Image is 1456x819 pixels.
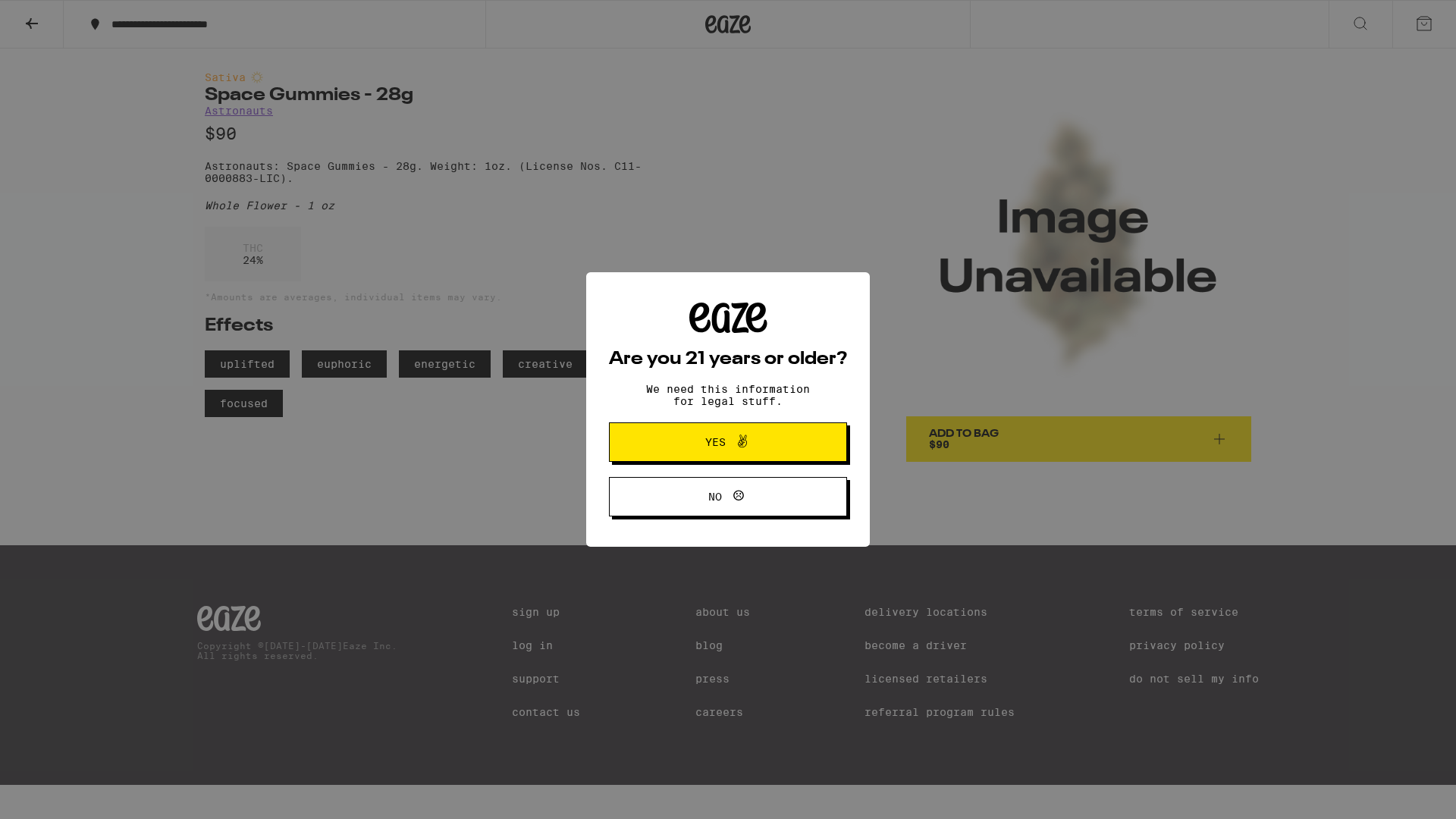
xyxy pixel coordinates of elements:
h2: Are you 21 years or older? [609,350,847,369]
button: No [609,477,847,516]
span: No [708,491,722,502]
p: We need this information for legal stuff. [633,383,823,407]
button: Yes [609,422,847,462]
span: Yes [705,437,726,447]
